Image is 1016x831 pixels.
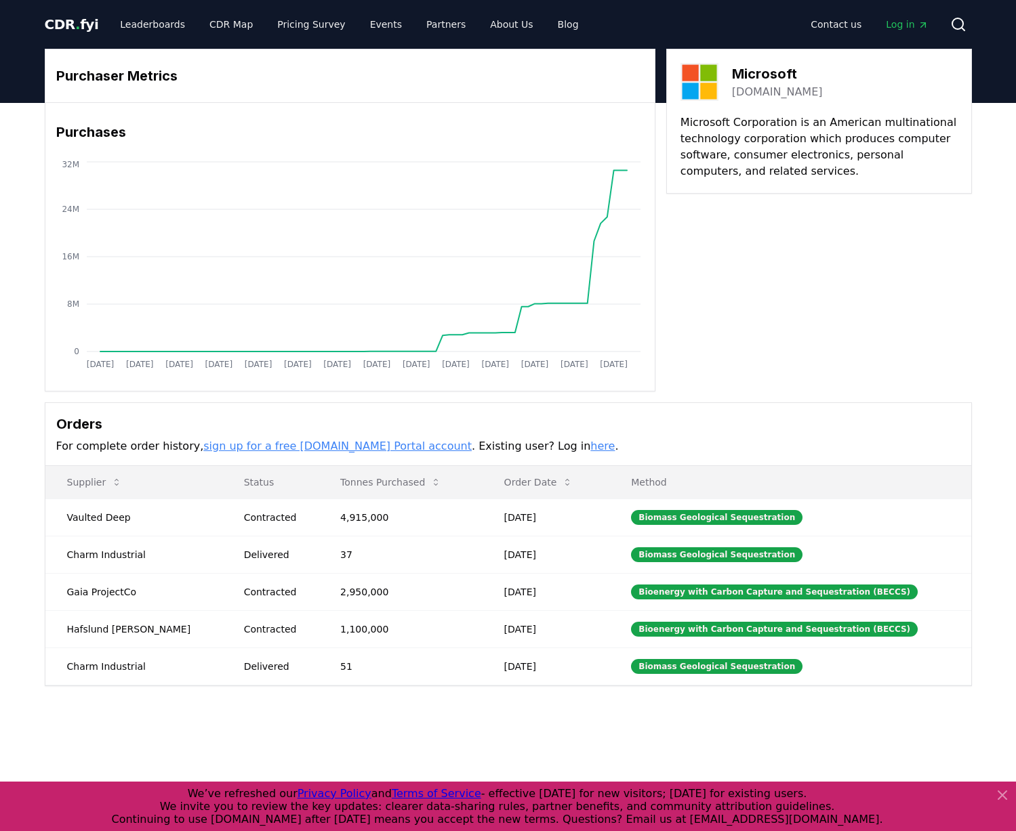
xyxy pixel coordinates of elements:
tspan: [DATE] [323,360,351,369]
tspan: [DATE] [244,360,272,369]
td: 2,950,000 [319,573,483,610]
a: Events [359,12,413,37]
tspan: [DATE] [284,360,312,369]
img: Microsoft-logo [680,63,718,101]
a: Partners [415,12,476,37]
h3: Purchaser Metrics [56,66,644,86]
h3: Orders [56,414,960,434]
a: [DOMAIN_NAME] [732,84,823,100]
h3: Purchases [56,122,644,142]
td: Charm Industrial [45,536,222,573]
td: [DATE] [483,498,610,536]
div: Bioenergy with Carbon Capture and Sequestration (BECCS) [631,584,918,599]
button: Order Date [493,469,584,496]
div: Contracted [244,622,308,636]
a: Log in [875,12,939,37]
div: Biomass Geological Sequestration [631,659,802,674]
div: Delivered [244,548,308,561]
span: . [75,16,80,33]
tspan: [DATE] [363,360,390,369]
p: Method [620,475,960,489]
span: Log in [886,18,928,31]
td: [DATE] [483,536,610,573]
td: 37 [319,536,483,573]
a: About Us [479,12,544,37]
td: Charm Industrial [45,647,222,685]
div: Contracted [244,511,308,524]
td: Vaulted Deep [45,498,222,536]
a: Contact us [800,12,872,37]
a: here [590,440,615,452]
td: 4,915,000 [319,498,483,536]
a: Leaderboards [109,12,196,37]
div: Contracted [244,585,308,599]
div: Biomass Geological Sequestration [631,510,802,525]
button: Tonnes Purchased [329,469,452,496]
tspan: [DATE] [402,360,430,369]
button: Supplier [56,469,134,496]
td: 51 [319,647,483,685]
tspan: 8M [67,299,79,309]
div: Delivered [244,660,308,673]
a: CDR Map [199,12,264,37]
tspan: 16M [62,252,79,261]
td: Hafslund [PERSON_NAME] [45,610,222,647]
tspan: [DATE] [86,360,114,369]
a: Blog [547,12,590,37]
td: [DATE] [483,647,610,685]
td: [DATE] [483,573,610,610]
div: Bioenergy with Carbon Capture and Sequestration (BECCS) [631,622,918,637]
tspan: [DATE] [600,360,628,369]
td: [DATE] [483,610,610,647]
tspan: 24M [62,205,79,214]
tspan: [DATE] [125,360,153,369]
tspan: 32M [62,160,79,169]
div: Biomass Geological Sequestration [631,547,802,562]
p: Microsoft Corporation is an American multinational technology corporation which produces computer... [680,114,958,179]
a: sign up for a free [DOMAIN_NAME] Portal account [203,440,472,452]
tspan: [DATE] [561,360,588,369]
tspan: [DATE] [165,360,193,369]
h3: Microsoft [732,64,823,84]
p: Status [233,475,308,489]
span: CDR fyi [45,16,99,33]
nav: Main [109,12,589,37]
td: Gaia ProjectCo [45,573,222,610]
p: For complete order history, . Existing user? Log in . [56,438,960,454]
nav: Main [800,12,939,37]
tspan: [DATE] [442,360,470,369]
tspan: [DATE] [205,360,232,369]
a: CDR.fyi [45,15,99,34]
a: Pricing Survey [266,12,356,37]
tspan: 0 [74,347,79,356]
tspan: [DATE] [521,360,548,369]
tspan: [DATE] [481,360,509,369]
td: 1,100,000 [319,610,483,647]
